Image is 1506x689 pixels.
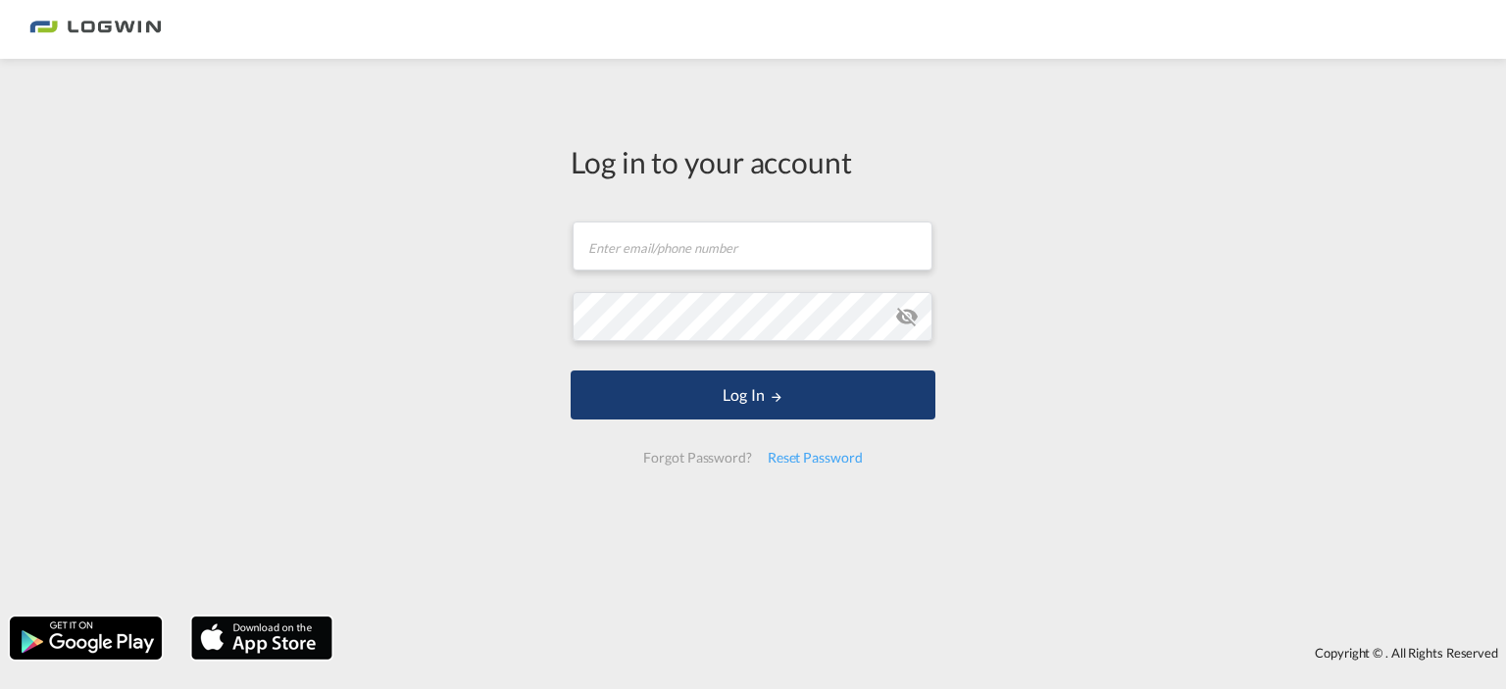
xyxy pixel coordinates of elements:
div: Forgot Password? [635,440,759,475]
div: Copyright © . All Rights Reserved [342,636,1506,669]
img: google.png [8,615,164,662]
md-icon: icon-eye-off [895,305,919,328]
input: Enter email/phone number [573,221,932,271]
img: bc73a0e0d8c111efacd525e4c8ad7d32.png [29,8,162,52]
div: Log in to your account [571,141,935,182]
img: apple.png [189,615,334,662]
button: LOGIN [571,370,935,419]
div: Reset Password [760,440,871,475]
